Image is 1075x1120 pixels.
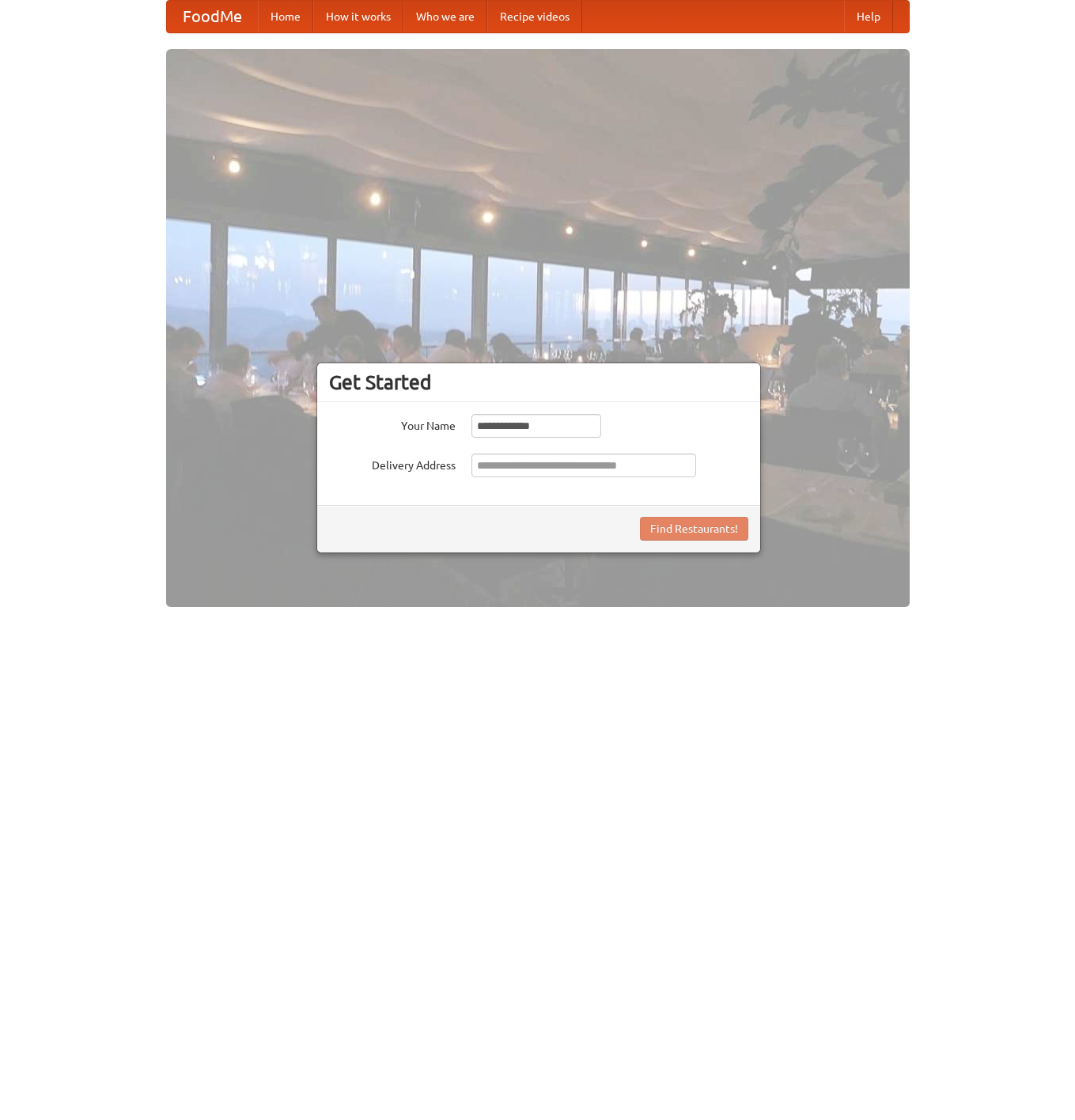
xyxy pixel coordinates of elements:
[167,1,258,32] a: FoodMe
[329,454,456,473] label: Delivery Address
[844,1,893,32] a: Help
[313,1,403,32] a: How it works
[640,517,748,541] button: Find Restaurants!
[258,1,313,32] a: Home
[329,414,456,434] label: Your Name
[329,370,748,394] h3: Get Started
[487,1,582,32] a: Recipe videos
[403,1,487,32] a: Who we are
